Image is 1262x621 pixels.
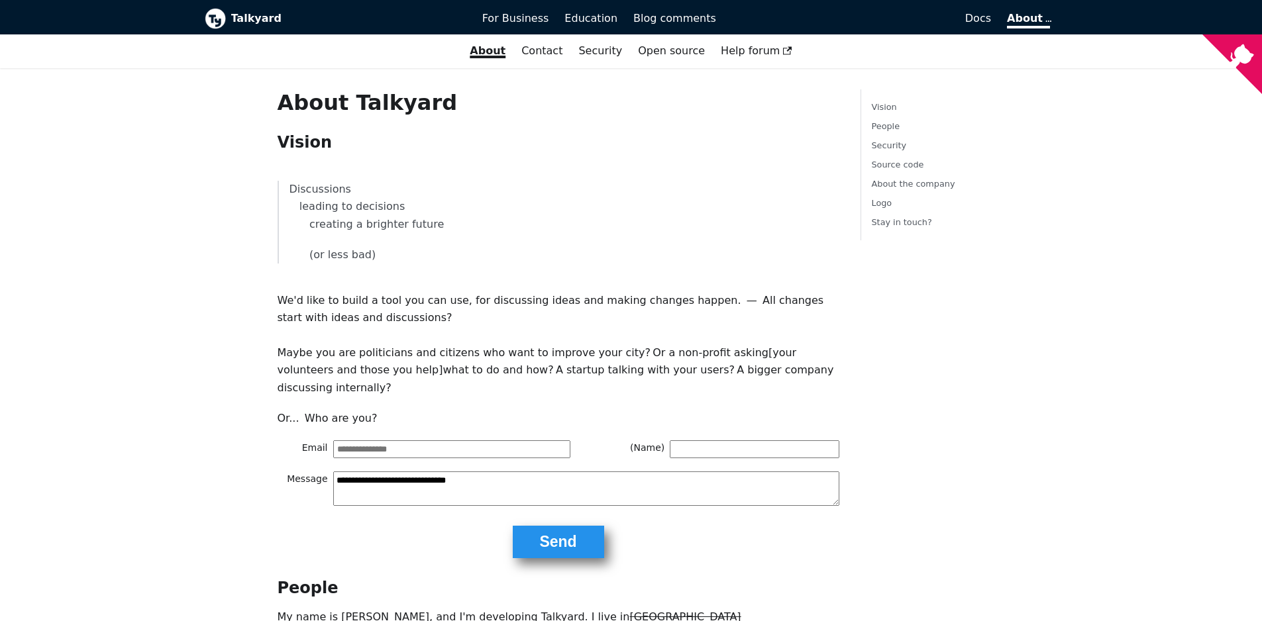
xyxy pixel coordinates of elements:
[570,40,630,62] a: Security
[289,181,829,233] p: Discussions leading to decisions creating a brighter future
[513,526,604,558] button: Send
[513,40,570,62] a: Contact
[872,121,900,131] a: People
[713,40,800,62] a: Help forum
[333,471,839,506] textarea: Message
[482,12,549,24] span: For Business
[205,8,226,29] img: Talkyard logo
[289,246,829,263] p: (or less bad)
[278,132,839,152] h2: Vision
[724,7,999,30] a: Docs
[630,40,713,62] a: Open source
[614,440,670,457] span: (Name)
[278,89,839,116] h1: About Talkyard
[278,410,839,427] p: Or... Who are you?
[872,179,955,189] a: About the company
[564,12,617,24] span: Education
[278,578,839,598] h2: People
[633,12,716,24] span: Blog comments
[474,7,557,30] a: For Business
[872,140,907,150] a: Security
[625,7,724,30] a: Blog comments
[278,471,333,506] span: Message
[1007,12,1049,28] a: About
[872,160,924,169] a: Source code
[278,440,333,457] span: Email
[556,7,625,30] a: Education
[872,102,897,112] a: Vision
[721,44,792,57] span: Help forum
[872,198,892,208] a: Logo
[333,440,570,457] input: Email
[231,10,464,27] b: Talkyard
[965,12,991,24] span: Docs
[670,440,839,457] input: (Name)
[462,40,513,62] a: About
[205,8,464,29] a: Talkyard logoTalkyard
[278,344,839,397] p: Maybe you are politicians and citizens who want to improve your city? Or a non-profit asking [you...
[872,217,932,227] a: Stay in touch?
